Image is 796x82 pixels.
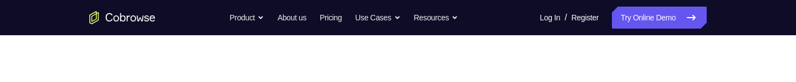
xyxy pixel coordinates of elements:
a: Try Online Demo [612,7,707,29]
a: Go to the home page [89,11,155,24]
button: Resources [414,7,459,29]
a: Register [572,7,599,29]
button: Use Cases [355,7,400,29]
span: / [564,11,567,24]
a: Pricing [320,7,342,29]
a: About us [277,7,306,29]
button: Product [230,7,265,29]
a: Log In [540,7,560,29]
